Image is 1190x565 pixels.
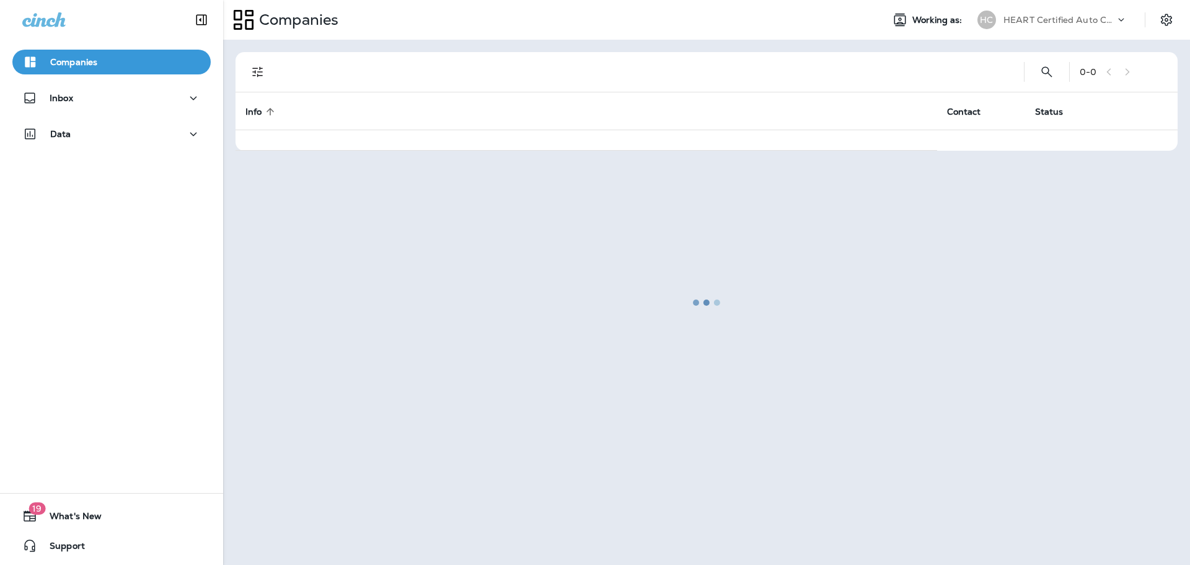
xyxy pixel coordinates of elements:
[1155,9,1178,31] button: Settings
[37,541,85,556] span: Support
[12,122,211,146] button: Data
[50,93,73,103] p: Inbox
[12,50,211,74] button: Companies
[50,129,71,139] p: Data
[977,11,996,29] div: HC
[29,502,45,515] span: 19
[184,7,219,32] button: Collapse Sidebar
[12,533,211,558] button: Support
[37,511,102,526] span: What's New
[50,57,97,67] p: Companies
[254,11,338,29] p: Companies
[1003,15,1115,25] p: HEART Certified Auto Care
[12,86,211,110] button: Inbox
[912,15,965,25] span: Working as:
[12,504,211,528] button: 19What's New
